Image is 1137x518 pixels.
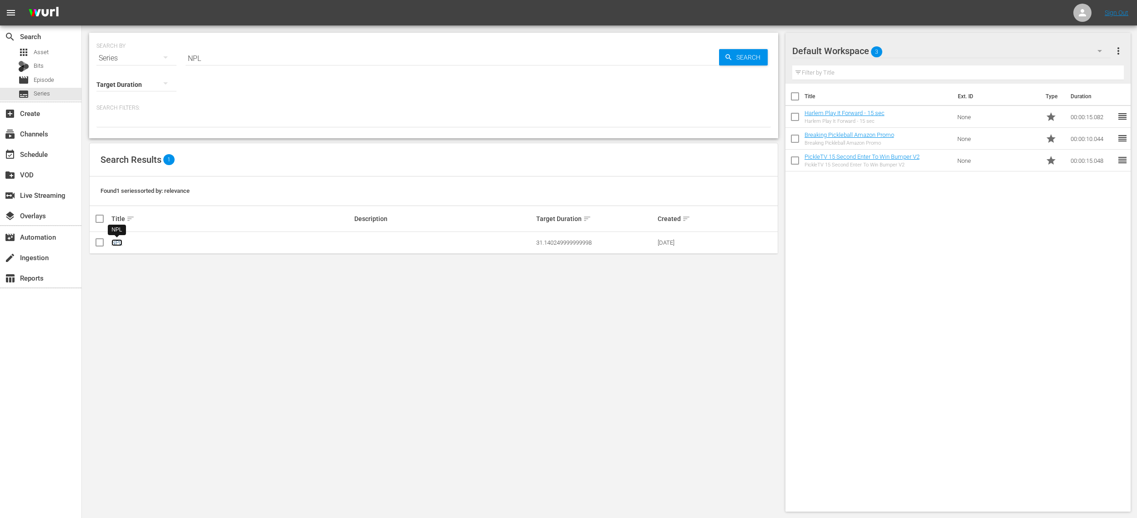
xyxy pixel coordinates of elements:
[1113,40,1124,62] button: more_vert
[96,104,771,112] p: Search Filters:
[1067,106,1117,128] td: 00:00:15.082
[5,232,15,243] span: Automation
[1067,150,1117,171] td: 00:00:15.048
[101,154,161,165] span: Search Results
[5,149,15,160] span: Schedule
[18,47,29,58] span: Asset
[5,252,15,263] span: Ingestion
[111,213,352,224] div: Title
[1113,45,1124,56] span: more_vert
[18,89,29,100] span: Series
[1046,111,1057,122] span: Promo
[733,49,768,65] span: Search
[1105,9,1128,16] a: Sign Out
[354,215,533,222] div: Description
[805,110,885,116] a: Harlem Play It Forward - 15 sec
[805,84,953,109] th: Title
[163,154,175,165] span: 1
[96,45,176,71] div: Series
[1117,155,1128,166] span: reorder
[658,239,715,246] div: [DATE]
[954,128,1042,150] td: None
[954,150,1042,171] td: None
[101,187,190,194] span: Found 1 series sorted by: relevance
[536,239,655,246] div: 31.140249999999998
[126,215,135,223] span: sort
[111,226,122,234] div: NPL
[1117,133,1128,144] span: reorder
[5,273,15,284] span: Reports
[5,129,15,140] span: Channels
[805,162,920,168] div: PickleTV 15 Second Enter To Win Bumper V2
[1046,155,1057,166] span: Promo
[805,118,885,124] div: Harlem Play It Forward - 15 sec
[682,215,690,223] span: sort
[5,211,15,221] span: Overlays
[5,31,15,42] span: Search
[111,239,122,246] a: NPL
[1040,84,1065,109] th: Type
[1067,128,1117,150] td: 00:00:10.044
[5,190,15,201] span: Live Streaming
[34,75,54,85] span: Episode
[805,140,894,146] div: Breaking Pickleball Amazon Promo
[871,42,882,61] span: 3
[1046,133,1057,144] span: Promo
[583,215,591,223] span: sort
[1065,84,1120,109] th: Duration
[34,61,44,70] span: Bits
[719,49,768,65] button: Search
[5,7,16,18] span: menu
[805,131,894,138] a: Breaking Pickleball Amazon Promo
[536,213,655,224] div: Target Duration
[954,106,1042,128] td: None
[952,84,1040,109] th: Ext. ID
[1117,111,1128,122] span: reorder
[18,75,29,85] span: Episode
[34,48,49,57] span: Asset
[18,61,29,72] div: Bits
[5,170,15,181] span: VOD
[34,89,50,98] span: Series
[5,108,15,119] span: Create
[805,153,920,160] a: PickleTV 15 Second Enter To Win Bumper V2
[22,2,65,24] img: ans4CAIJ8jUAAAAAAAAAAAAAAAAAAAAAAAAgQb4GAAAAAAAAAAAAAAAAAAAAAAAAJMjXAAAAAAAAAAAAAAAAAAAAAAAAgAT5G...
[792,38,1111,64] div: Default Workspace
[658,213,715,224] div: Created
